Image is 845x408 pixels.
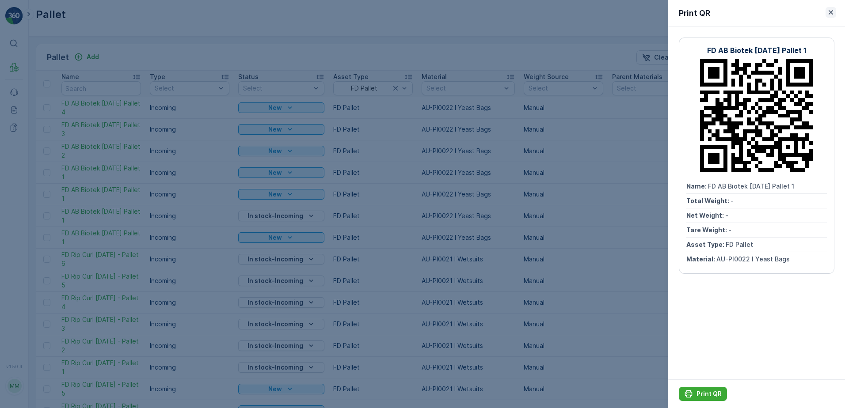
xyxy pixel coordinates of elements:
p: Print QR [697,389,722,398]
span: Material : [8,218,38,225]
span: AU-PI0022 I Yeast Bags [38,218,111,225]
span: - [52,159,55,167]
span: Name : [686,182,708,190]
span: - [728,226,731,234]
span: Tare Weight : [686,226,728,234]
span: AU-PI0022 I Yeast Bags [716,255,790,263]
span: Tare Weight : [8,189,49,196]
p: Print QR [679,7,710,19]
span: Name : [8,145,29,152]
p: FD AB Biotek [DATE] Pallet 1 [372,8,472,18]
span: Net Weight : [686,212,725,219]
span: Asset Type : [686,241,726,248]
button: Print QR [679,387,727,401]
span: Total Weight : [686,197,731,204]
span: FD Pallet [47,203,74,211]
span: - [46,174,49,181]
span: - [49,189,53,196]
span: FD AB Biotek [DATE] Pallet 1 [29,145,115,152]
span: - [731,197,734,204]
span: Total Weight : [8,159,52,167]
p: FD AB Biotek [DATE] Pallet 1 [707,45,807,56]
span: FD Pallet [726,241,753,248]
span: Net Weight : [8,174,46,181]
span: FD AB Biotek [DATE] Pallet 1 [708,182,794,190]
span: - [725,212,728,219]
span: Asset Type : [8,203,47,211]
span: Material : [686,255,716,263]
